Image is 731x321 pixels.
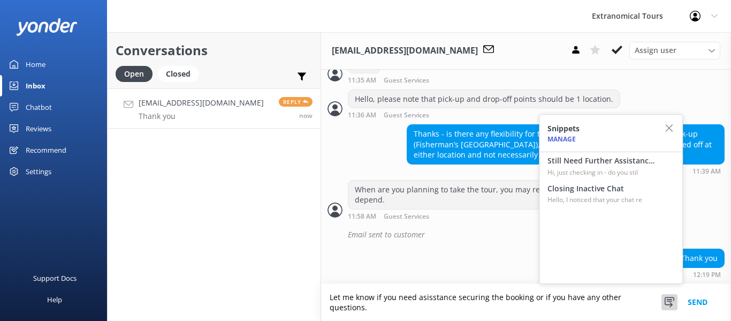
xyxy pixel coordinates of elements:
h4: Still Need Further Assistance? [547,155,654,167]
span: Guest Services [384,77,429,84]
span: Guest Services [384,213,429,220]
div: Email sent to customer [348,226,725,244]
strong: 11:36 AM [348,112,376,119]
div: Hello, please note that pick-up and drop-off points should be 1 location. [348,90,620,108]
div: Aug 30 2025 08:58pm (UTC -07:00) America/Tijuana [348,212,666,220]
button: Close [664,115,682,143]
strong: 11:39 AM [692,168,721,175]
div: Recommend [26,139,66,161]
button: Send [677,284,718,321]
a: Open [116,68,158,79]
strong: 11:35 AM [348,77,376,84]
div: Aug 30 2025 08:36pm (UTC -07:00) America/Tijuana [348,111,620,119]
div: Inbox [26,75,45,96]
span: Aug 30 2025 09:19pm (UTC -07:00) America/Tijuana [299,111,313,120]
h4: Closing Inactive Chat [547,183,654,195]
div: Closed [158,66,199,82]
a: [EMAIL_ADDRESS][DOMAIN_NAME]Thank youReplynow [108,88,321,129]
h3: [EMAIL_ADDRESS][DOMAIN_NAME] [332,44,478,58]
div: Aug 30 2025 08:35pm (UTC -07:00) America/Tijuana [348,76,464,84]
div: 2025-08-31T04:02:21.091 [328,226,725,244]
strong: 12:19 PM [693,272,721,278]
div: Assign User [629,42,720,59]
div: Settings [26,161,51,182]
div: Aug 30 2025 08:39pm (UTC -07:00) America/Tijuana [407,167,725,175]
div: Reviews [26,118,51,139]
img: yonder-white-logo.png [16,18,78,36]
h2: Conversations [116,40,313,61]
h4: [EMAIL_ADDRESS][DOMAIN_NAME] [139,97,264,109]
div: Chatbot [26,96,52,118]
span: Assign user [635,44,676,56]
span: Reply [279,97,313,107]
div: Help [47,289,62,310]
p: Hello, I noticed that your chat re [547,195,654,205]
p: Thank you [139,111,264,121]
strong: 11:58 AM [348,213,376,220]
div: Aug 30 2025 09:19pm (UTC -07:00) America/Tijuana [674,271,725,278]
textarea: Let me know if you need asisstance securing the booking or if you have any other questions. [321,284,731,321]
div: When are you planning to take the tour, you may request it with the driver but it will depend. [348,181,665,209]
div: Open [116,66,153,82]
div: Home [26,54,45,75]
a: Closed [158,68,204,79]
div: Support Docs [33,267,77,289]
span: Guest Services [384,112,429,119]
h4: Snippets [547,123,580,135]
div: Thank you [674,249,724,267]
p: Hi, just checking in - do you stil [547,167,654,177]
div: Thanks - is there any flexibility for that? Given there are two options for pick-up (Fisherman’s ... [407,125,724,164]
a: Manage [547,135,576,144]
